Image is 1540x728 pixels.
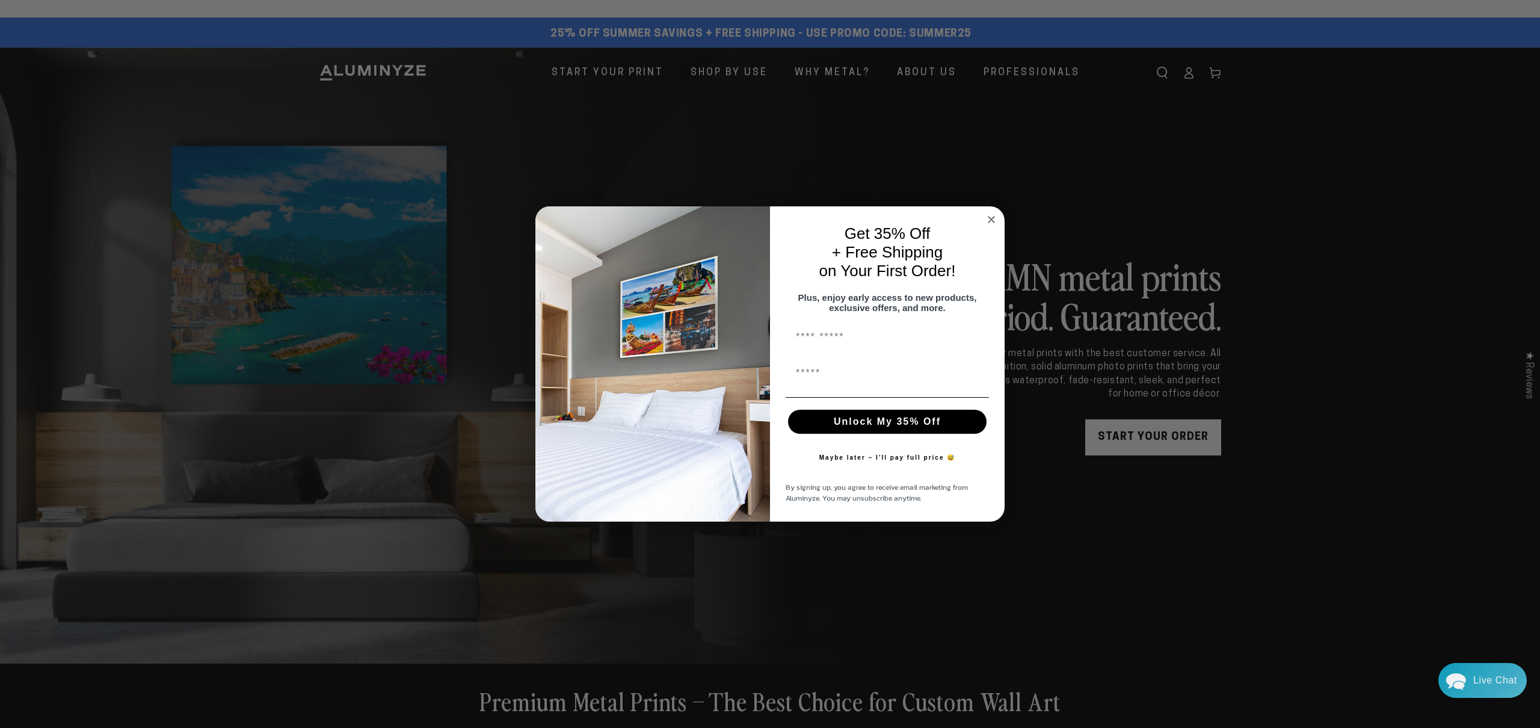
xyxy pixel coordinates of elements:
span: on Your First Order! [819,262,956,280]
span: Get 35% Off [845,224,931,242]
span: + Free Shipping [832,243,943,261]
img: underline [786,397,989,398]
span: By signing up, you agree to receive email marketing from Aluminyze. You may unsubscribe anytime. [786,482,968,504]
img: 728e4f65-7e6c-44e2-b7d1-0292a396982f.jpeg [535,206,770,522]
button: Maybe later – I’ll pay full price 😅 [813,446,962,470]
button: Close dialog [984,212,999,227]
button: Unlock My 35% Off [788,410,987,434]
div: Chat widget toggle [1438,663,1527,698]
span: Plus, enjoy early access to new products, exclusive offers, and more. [798,292,977,313]
div: Contact Us Directly [1473,663,1517,698]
